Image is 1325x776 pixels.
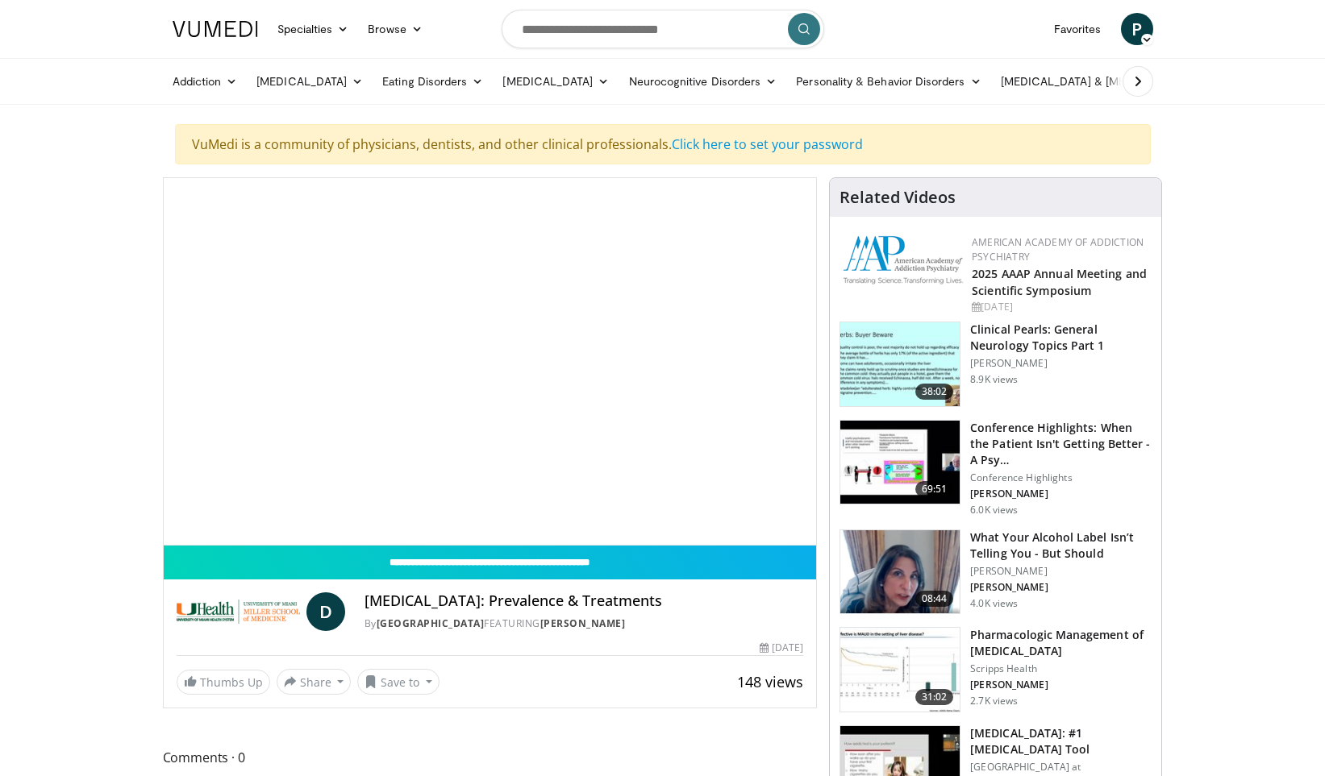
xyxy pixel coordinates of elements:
a: 31:02 Pharmacologic Management of [MEDICAL_DATA] Scripps Health [PERSON_NAME] 2.7K views [840,627,1152,712]
h3: What Your Alcohol Label Isn’t Telling You - But Should [970,529,1152,562]
a: 08:44 What Your Alcohol Label Isn’t Telling You - But Should [PERSON_NAME] [PERSON_NAME] 4.0K views [840,529,1152,615]
a: Eating Disorders [373,65,493,98]
p: [PERSON_NAME] [970,678,1152,691]
a: [MEDICAL_DATA] & [MEDICAL_DATA] [991,65,1222,98]
a: 2025 AAAP Annual Meeting and Scientific Symposium [972,266,1147,298]
span: 08:44 [915,591,954,607]
img: VuMedi Logo [173,21,258,37]
img: f7c290de-70ae-47e0-9ae1-04035161c232.png.150x105_q85_autocrop_double_scale_upscale_version-0.2.png [843,235,964,284]
p: [PERSON_NAME] [970,357,1152,370]
p: 4.0K views [970,597,1018,610]
a: D [306,592,345,631]
a: [MEDICAL_DATA] [247,65,373,98]
h3: [MEDICAL_DATA]: #1 [MEDICAL_DATA] Tool [970,725,1152,757]
p: Conference Highlights [970,471,1152,484]
button: Save to [357,669,440,695]
a: Click here to set your password [672,135,863,153]
video-js: Video Player [164,178,817,546]
span: 38:02 [915,384,954,400]
div: [DATE] [760,641,803,655]
a: Thumbs Up [177,670,270,695]
div: [DATE] [972,300,1148,314]
span: Comments 0 [163,747,818,768]
p: [PERSON_NAME] [970,581,1152,594]
h4: [MEDICAL_DATA]: Prevalence & Treatments [365,592,803,610]
p: 2.7K views [970,695,1018,708]
a: [GEOGRAPHIC_DATA] [377,616,485,630]
p: Scripps Health [970,662,1152,675]
h3: Pharmacologic Management of [MEDICAL_DATA] [970,627,1152,659]
input: Search topics, interventions [502,10,824,48]
a: American Academy of Addiction Psychiatry [972,235,1144,264]
img: 4362ec9e-0993-4580-bfd4-8e18d57e1d49.150x105_q85_crop-smart_upscale.jpg [840,421,960,504]
a: Addiction [163,65,248,98]
span: 31:02 [915,689,954,705]
img: 91ec4e47-6cc3-4d45-a77d-be3eb23d61cb.150x105_q85_crop-smart_upscale.jpg [840,322,960,406]
span: 148 views [737,672,803,691]
p: [PERSON_NAME] [970,488,1152,500]
a: Specialties [268,13,359,45]
p: 6.0K views [970,504,1018,517]
a: 69:51 Conference Highlights: When the Patient Isn't Getting Better - A Psy… Conference Highlights... [840,420,1152,517]
h3: Clinical Pearls: General Neurology Topics Part 1 [970,322,1152,354]
img: University of Miami [177,592,300,631]
div: By FEATURING [365,616,803,631]
a: Personality & Behavior Disorders [786,65,990,98]
button: Share [277,669,352,695]
a: [MEDICAL_DATA] [493,65,619,98]
a: Favorites [1044,13,1111,45]
p: [PERSON_NAME] [970,565,1152,578]
h4: Related Videos [840,188,956,207]
a: [PERSON_NAME] [540,616,626,630]
img: 3c46fb29-c319-40f0-ac3f-21a5db39118c.png.150x105_q85_crop-smart_upscale.png [840,530,960,614]
div: VuMedi is a community of physicians, dentists, and other clinical professionals. [175,124,1151,164]
a: Browse [358,13,432,45]
a: 38:02 Clinical Pearls: General Neurology Topics Part 1 [PERSON_NAME] 8.9K views [840,322,1152,407]
a: Neurocognitive Disorders [619,65,787,98]
img: b20a009e-c028-45a8-b15f-eefb193e12bc.150x105_q85_crop-smart_upscale.jpg [840,628,960,712]
a: P [1121,13,1153,45]
p: 8.9K views [970,373,1018,386]
span: 69:51 [915,481,954,497]
h3: Conference Highlights: When the Patient Isn't Getting Better - A Psy… [970,420,1152,468]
